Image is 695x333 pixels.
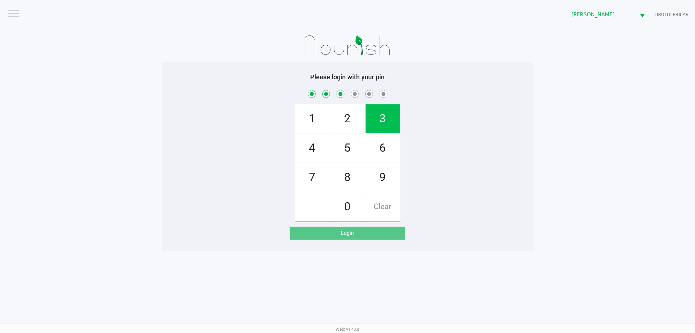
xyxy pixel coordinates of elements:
[636,7,648,22] button: Select
[330,134,365,162] span: 5
[336,327,359,332] span: Web: v1.40.0
[330,163,365,192] span: 8
[295,163,330,192] span: 7
[366,134,400,162] span: 6
[295,134,330,162] span: 4
[330,192,365,221] span: 0
[655,11,688,18] span: BROTHER-BEAR
[366,192,400,221] span: Clear
[366,163,400,192] span: 9
[167,73,528,81] h5: Please login with your pin
[295,104,330,133] span: 1
[366,104,400,133] span: 3
[572,11,632,19] span: [PERSON_NAME]
[330,104,365,133] span: 2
